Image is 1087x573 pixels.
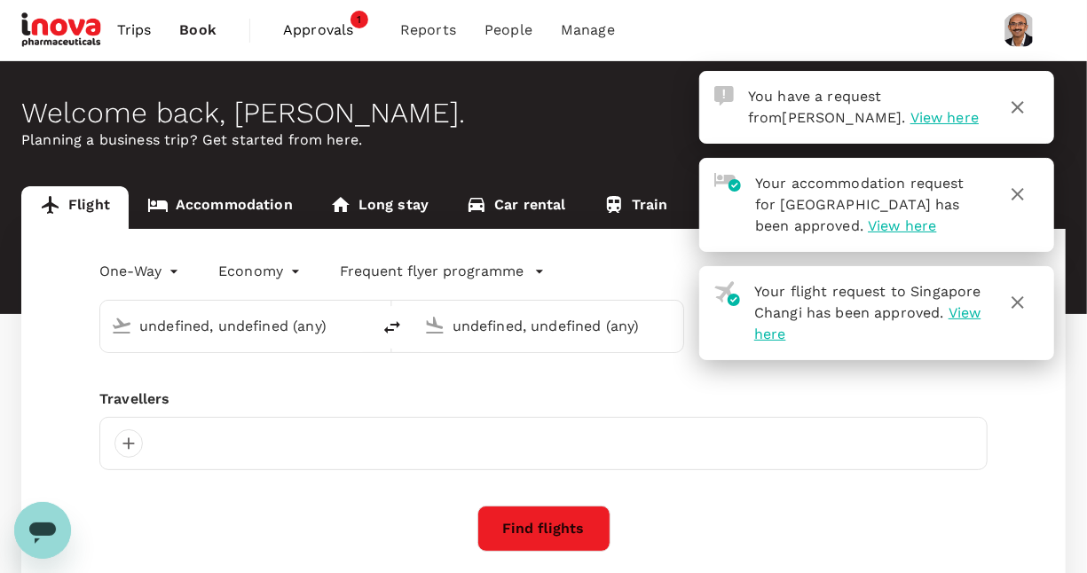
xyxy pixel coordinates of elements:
[686,186,823,229] a: Concierge
[371,306,414,349] button: delete
[283,20,372,41] span: Approvals
[21,130,1066,151] p: Planning a business trip? Get started from here.
[1002,12,1037,48] img: Balasubramanya Balasubramanya
[218,257,304,286] div: Economy
[910,109,979,126] span: View here
[868,217,936,234] span: View here
[561,20,615,41] span: Manage
[754,283,981,321] span: Your flight request to Singapore Changi has been approved.
[340,261,524,282] p: Frequent flyer programme
[179,20,217,41] span: Book
[21,97,1066,130] div: Welcome back , [PERSON_NAME] .
[453,312,647,340] input: Going to
[477,506,610,552] button: Find flights
[340,261,545,282] button: Frequent flyer programme
[484,20,532,41] span: People
[783,109,902,126] span: [PERSON_NAME]
[14,502,71,559] iframe: Button to launch messaging window
[21,186,129,229] a: Flight
[748,88,906,126] span: You have a request from .
[755,175,965,234] span: Your accommodation request for [GEOGRAPHIC_DATA] has been approved.
[129,186,311,229] a: Accommodation
[117,20,152,41] span: Trips
[447,186,585,229] a: Car rental
[21,11,103,50] img: iNova Pharmaceuticals
[99,389,988,410] div: Travellers
[714,281,740,306] img: flight-approved
[714,173,741,192] img: hotel-approved
[139,312,334,340] input: Depart from
[311,186,447,229] a: Long stay
[585,186,687,229] a: Train
[671,324,674,327] button: Open
[400,20,456,41] span: Reports
[358,324,362,327] button: Open
[714,86,734,106] img: Approval Request
[351,11,368,28] span: 1
[99,257,183,286] div: One-Way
